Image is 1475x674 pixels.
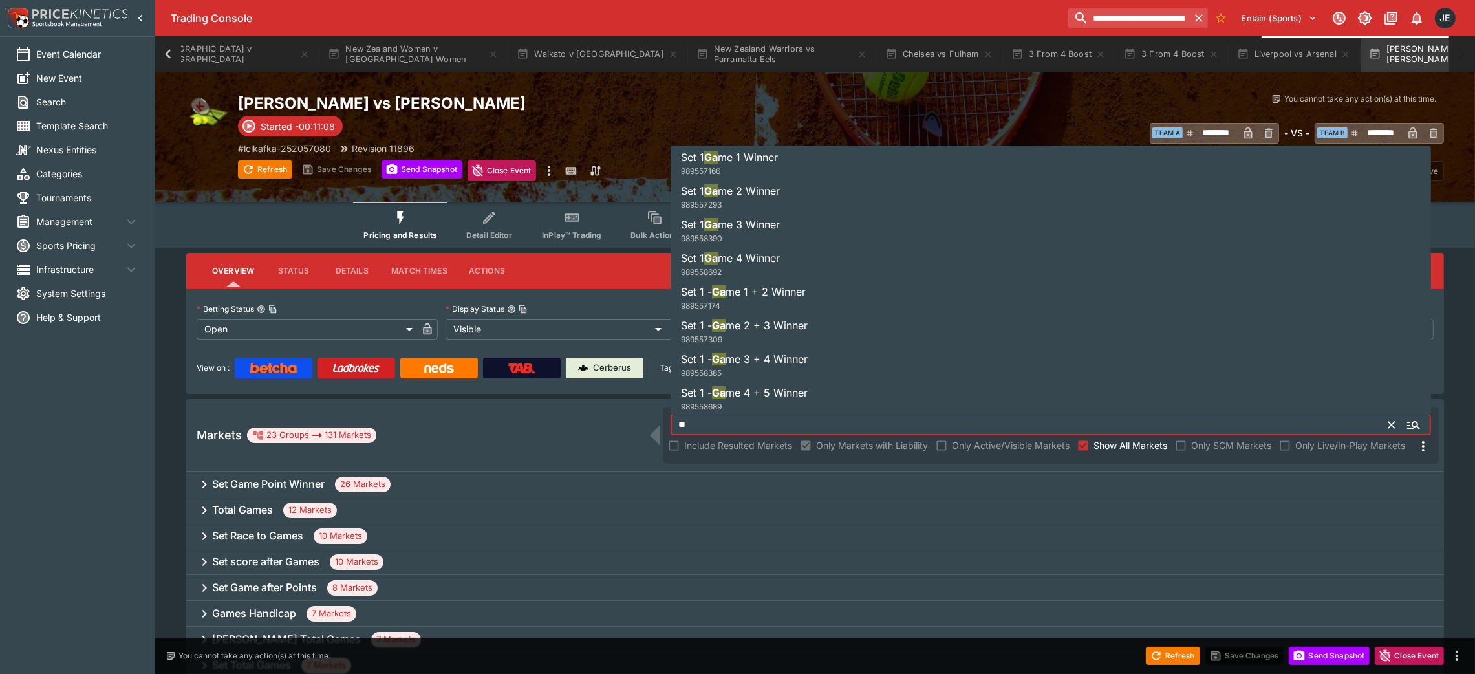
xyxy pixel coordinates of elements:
span: 989557174 [681,301,720,310]
span: Event Calendar [36,47,139,61]
button: Actions [458,255,516,287]
span: Ga [704,218,718,231]
span: me 1 Winner [718,151,778,164]
h6: Set Game after Points [212,581,317,594]
button: Liverpool vs Arsenal [1229,36,1359,72]
span: Infrastructure [36,263,124,276]
img: Betcha [250,363,297,373]
span: 989557293 [681,200,722,210]
h6: Games Handicap [212,607,296,620]
span: Set 1 [681,218,704,231]
img: Cerberus [578,363,588,373]
h6: Set Race to Games [212,529,303,543]
span: Ga [704,184,718,197]
button: Close [1402,413,1425,437]
button: Chelsea vs Fulham [877,36,1001,72]
button: Details [323,255,381,287]
button: 3 From 4 Boost [1004,36,1114,72]
button: 3 From 4 Boost [1116,36,1226,72]
span: Set 1 [681,252,704,265]
span: Set 1 [681,151,704,164]
svg: More [1416,439,1431,454]
p: Cerberus [594,362,632,375]
span: New Event [36,71,139,85]
span: Ga [712,285,726,298]
button: Select Tenant [1234,8,1325,28]
span: Team B [1317,127,1348,138]
span: Set 1 - [681,353,712,365]
h5: Markets [197,428,242,442]
span: me 4 + 5 Winner [726,386,808,399]
button: Clear [1381,415,1402,435]
label: Tags: [660,358,679,378]
img: Neds [424,363,453,373]
img: Ladbrokes [332,363,380,373]
span: me 1 + 2 Winner [726,285,806,298]
span: Bulk Actions [630,230,678,240]
span: Tournaments [36,191,139,204]
div: Trading Console [171,12,1063,25]
span: Ga [704,252,718,265]
img: PriceKinetics [32,9,128,19]
h6: [PERSON_NAME] Total Games [212,633,361,646]
button: Toggle light/dark mode [1353,6,1377,30]
p: Started -00:11:08 [261,120,335,133]
span: Show All Markets [1093,439,1167,452]
button: Connected to PK [1328,6,1351,30]
div: James Edlin [1435,8,1456,28]
span: Ga [712,353,726,365]
button: Send Snapshot [1289,647,1370,665]
span: Nexus Entities [36,143,139,157]
span: 989558692 [681,267,722,277]
a: Cerberus [566,358,643,378]
h2: Copy To Clipboard [238,93,841,113]
span: Help & Support [36,310,139,324]
button: Notifications [1405,6,1428,30]
h6: Set Game Point Winner [212,477,325,491]
button: Documentation [1379,6,1403,30]
button: New Zealand Warriors vs Parramatta Eels [689,36,875,72]
span: 10 Markets [314,530,367,543]
button: [GEOGRAPHIC_DATA] v [GEOGRAPHIC_DATA] [131,36,318,72]
span: 989558390 [681,234,722,243]
label: View on : [197,358,230,378]
button: Copy To Clipboard [268,305,277,314]
span: Ga [712,386,726,399]
span: Set 1 - [681,386,712,399]
span: 989558689 [681,402,722,411]
div: 23 Groups 131 Markets [252,428,371,443]
span: Only SGM Markets [1191,439,1271,452]
span: System Settings [36,287,139,300]
span: Set 1 - [681,285,712,298]
span: Pricing and Results [363,230,437,240]
span: Template Search [36,119,139,133]
img: TabNZ [508,363,535,373]
span: Team A [1152,127,1183,138]
span: me 2 Winner [718,184,780,197]
h6: Total Games [212,503,273,517]
button: No Bookmarks [1211,8,1231,28]
button: Waikato v [GEOGRAPHIC_DATA] [509,36,686,72]
p: You cannot take any action(s) at this time. [178,650,330,662]
span: 989557309 [681,334,722,344]
img: tennis.png [186,93,228,135]
div: Event type filters [353,202,1276,248]
button: James Edlin [1431,4,1459,32]
button: Close Event [1375,647,1444,665]
span: Only Live/In-Play Markets [1295,439,1405,452]
button: more [1449,648,1465,664]
img: Sportsbook Management [32,21,102,27]
button: Overview [202,255,264,287]
span: 989557166 [681,166,720,176]
span: Set 1 [681,184,704,197]
span: Sports Pricing [36,239,124,252]
span: Categories [36,167,139,180]
span: me 3 Winner [718,218,780,231]
span: 10 Markets [330,556,383,569]
span: Search [36,95,139,109]
span: me 4 Winner [718,252,780,265]
span: Only Markets with Liability [816,439,928,452]
h6: - VS - [1284,126,1309,140]
span: 7 Markets [371,633,421,646]
p: You cannot take any action(s) at this time. [1284,93,1436,105]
